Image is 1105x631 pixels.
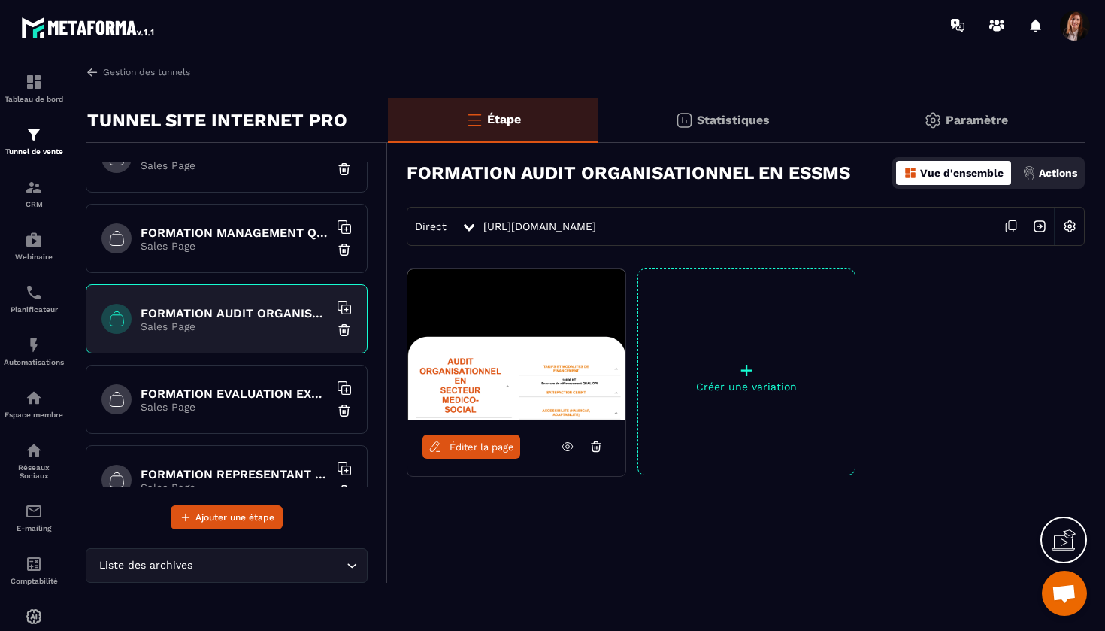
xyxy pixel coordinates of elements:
[638,359,855,381] p: +
[415,220,447,232] span: Direct
[487,112,521,126] p: Étape
[86,65,99,79] img: arrow
[4,544,64,596] a: accountantaccountantComptabilité
[141,320,328,332] p: Sales Page
[4,167,64,220] a: formationformationCRM
[141,306,328,320] h6: FORMATION AUDIT ORGANISATIONNEL EN ESSMS
[4,325,64,378] a: automationsautomationsAutomatisations
[141,159,328,171] p: Sales Page
[4,114,64,167] a: formationformationTunnel de vente
[141,226,328,240] h6: FORMATION MANAGEMENT QUALITE ET RISQUES EN ESSMS
[1025,212,1054,241] img: arrow-next.bcc2205e.svg
[141,387,328,401] h6: FORMATION EVALUATION EXTERNE HAS
[86,65,190,79] a: Gestion des tunnels
[924,111,942,129] img: setting-gr.5f69749f.svg
[4,358,64,366] p: Automatisations
[407,269,625,420] img: image
[21,14,156,41] img: logo
[195,557,343,574] input: Search for option
[697,113,770,127] p: Statistiques
[337,242,352,257] img: trash
[25,73,43,91] img: formation
[946,113,1008,127] p: Paramètre
[195,510,274,525] span: Ajouter une étape
[422,435,520,459] a: Éditer la page
[638,381,855,393] p: Créer une variation
[141,401,328,413] p: Sales Page
[4,62,64,114] a: formationformationTableau de bord
[337,323,352,338] img: trash
[86,548,368,583] div: Search for option
[1055,212,1084,241] img: setting-w.858f3a88.svg
[483,220,596,232] a: [URL][DOMAIN_NAME]
[25,336,43,354] img: automations
[4,200,64,208] p: CRM
[25,389,43,407] img: automations
[25,555,43,573] img: accountant
[465,111,483,129] img: bars-o.4a397970.svg
[4,524,64,532] p: E-mailing
[4,463,64,480] p: Réseaux Sociaux
[1039,167,1077,179] p: Actions
[337,484,352,499] img: trash
[4,491,64,544] a: emailemailE-mailing
[337,162,352,177] img: trash
[4,378,64,430] a: automationsautomationsEspace membre
[25,284,43,302] img: scheduler
[1042,571,1087,616] a: Ouvrir le chat
[4,253,64,261] p: Webinaire
[25,441,43,460] img: social-network
[4,430,64,491] a: social-networksocial-networkRéseaux Sociaux
[141,467,328,481] h6: FORMATION REPRESENTANT AU CVS
[25,608,43,626] img: automations
[675,111,693,129] img: stats.20deebd0.svg
[171,505,283,529] button: Ajouter une étape
[25,231,43,249] img: automations
[4,577,64,585] p: Comptabilité
[141,481,328,493] p: Sales Page
[407,162,850,184] h3: FORMATION AUDIT ORGANISATIONNEL EN ESSMS
[4,220,64,272] a: automationsautomationsWebinaire
[25,126,43,144] img: formation
[25,178,43,196] img: formation
[4,95,64,103] p: Tableau de bord
[904,166,917,180] img: dashboard-orange.40269519.svg
[87,105,347,135] p: TUNNEL SITE INTERNET PRO
[920,167,1004,179] p: Vue d'ensemble
[337,403,352,418] img: trash
[4,305,64,314] p: Planificateur
[1022,166,1036,180] img: actions.d6e523a2.png
[4,272,64,325] a: schedulerschedulerPlanificateur
[141,240,328,252] p: Sales Page
[4,411,64,419] p: Espace membre
[450,441,514,453] span: Éditer la page
[25,502,43,520] img: email
[95,557,195,574] span: Liste des archives
[4,147,64,156] p: Tunnel de vente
